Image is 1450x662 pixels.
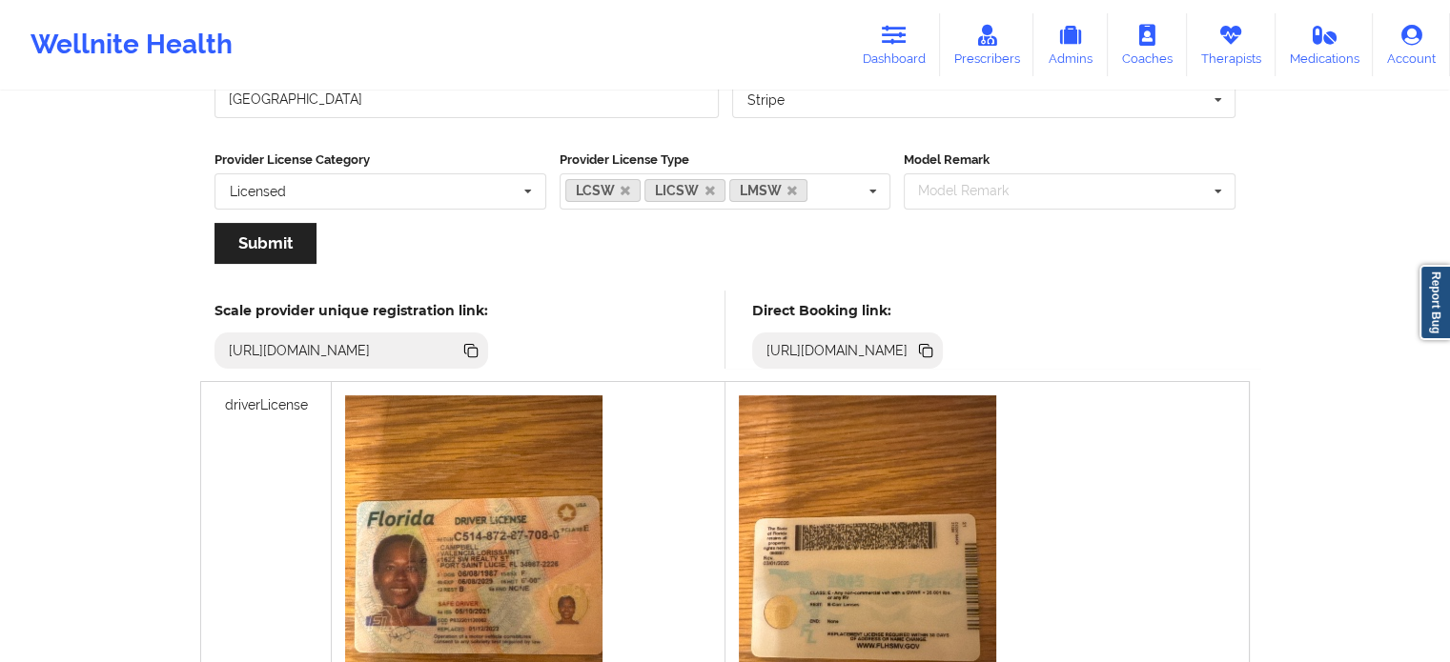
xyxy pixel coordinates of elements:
[230,185,286,198] div: Licensed
[214,150,546,170] label: Provider License Category
[1033,13,1108,76] a: Admins
[565,179,642,202] a: LCSW
[747,93,785,107] div: Stripe
[214,223,317,264] button: Submit
[1276,13,1374,76] a: Medications
[214,302,488,319] h5: Scale provider unique registration link:
[759,341,916,360] div: [URL][DOMAIN_NAME]
[221,341,378,360] div: [URL][DOMAIN_NAME]
[560,150,891,170] label: Provider License Type
[1108,13,1187,76] a: Coaches
[848,13,940,76] a: Dashboard
[729,179,808,202] a: LMSW
[940,13,1034,76] a: Prescribers
[913,180,1036,202] div: Model Remark
[1373,13,1450,76] a: Account
[644,179,725,202] a: LICSW
[904,150,1236,170] label: Model Remark
[752,302,944,319] h5: Direct Booking link:
[1187,13,1276,76] a: Therapists
[1419,265,1450,340] a: Report Bug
